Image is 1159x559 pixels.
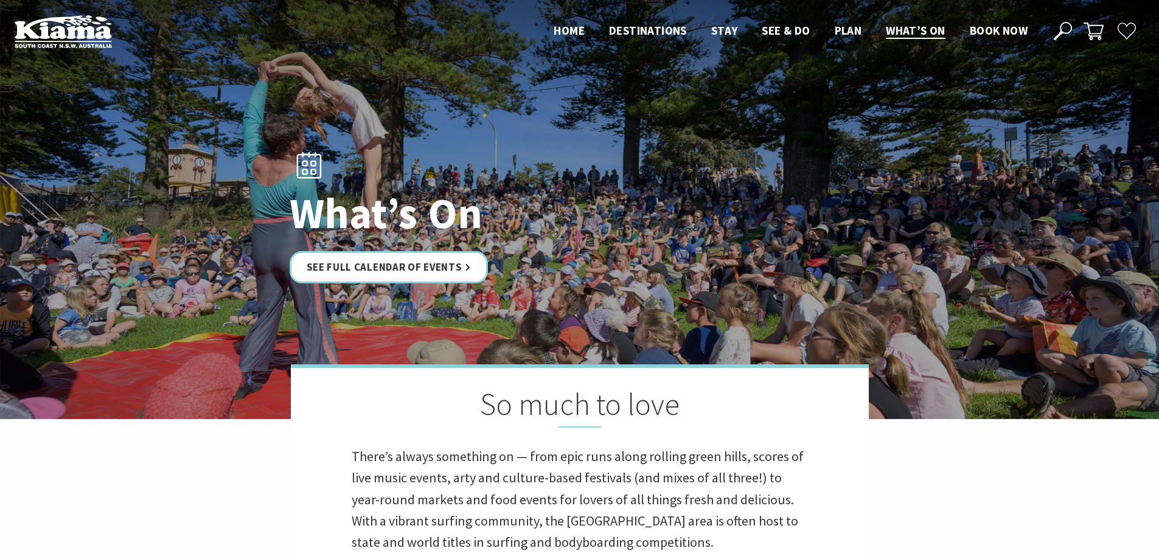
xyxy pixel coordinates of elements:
span: Plan [835,23,862,38]
span: Destinations [609,23,687,38]
a: See Full Calendar of Events [290,251,489,283]
h2: So much to love [352,386,808,428]
p: There’s always something on — from epic runs along rolling green hills, scores of live music even... [352,446,808,553]
span: Stay [711,23,738,38]
span: Book now [970,23,1028,38]
span: Home [554,23,585,38]
span: What’s On [886,23,945,38]
h1: What’s On [290,190,633,237]
img: Kiama Logo [15,15,112,48]
span: See & Do [762,23,810,38]
nav: Main Menu [541,21,1040,41]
